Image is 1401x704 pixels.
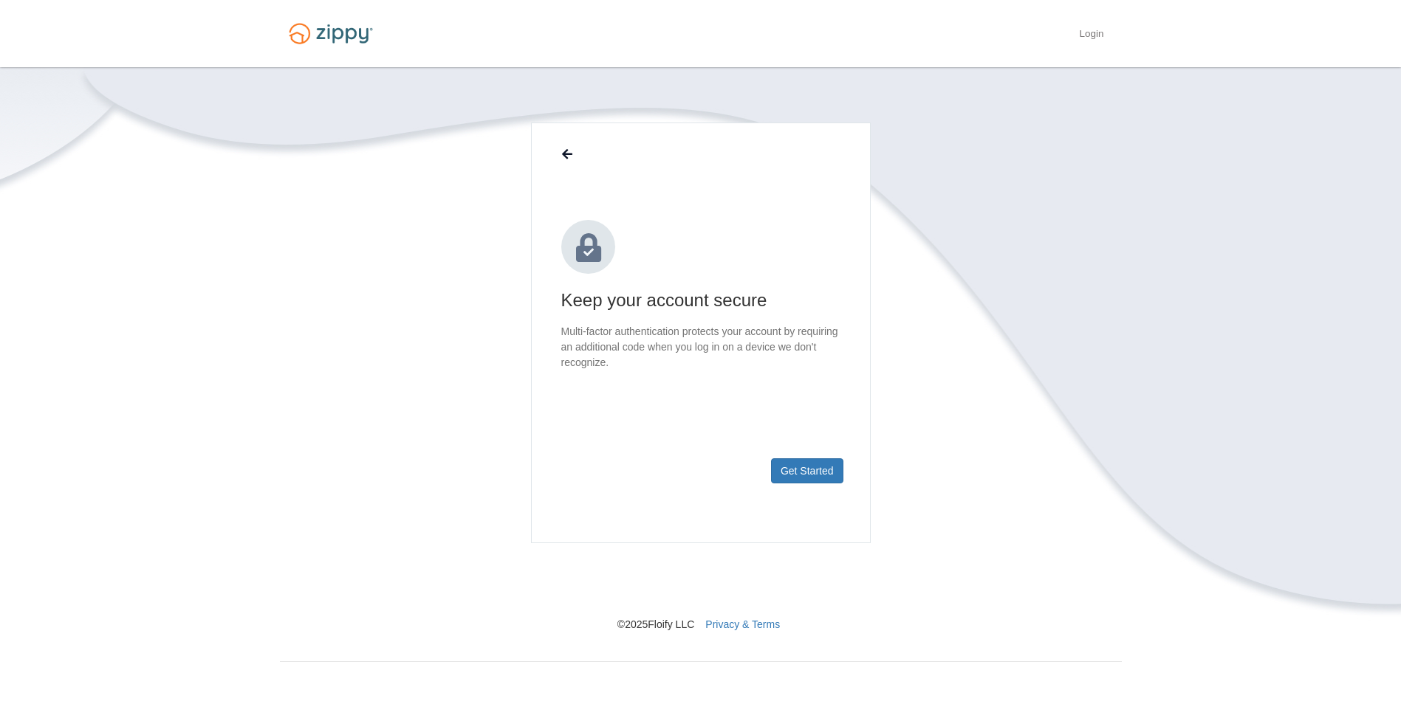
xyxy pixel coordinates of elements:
[280,16,382,51] img: Logo
[561,289,840,312] h1: Keep your account secure
[705,618,780,630] a: Privacy & Terms
[1079,28,1103,43] a: Login
[561,324,840,370] p: Multi-factor authentication protects your account by requiring an additional code when you log in...
[280,543,1122,632] nav: © 2025 Floify LLC
[771,458,843,483] button: Get Started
